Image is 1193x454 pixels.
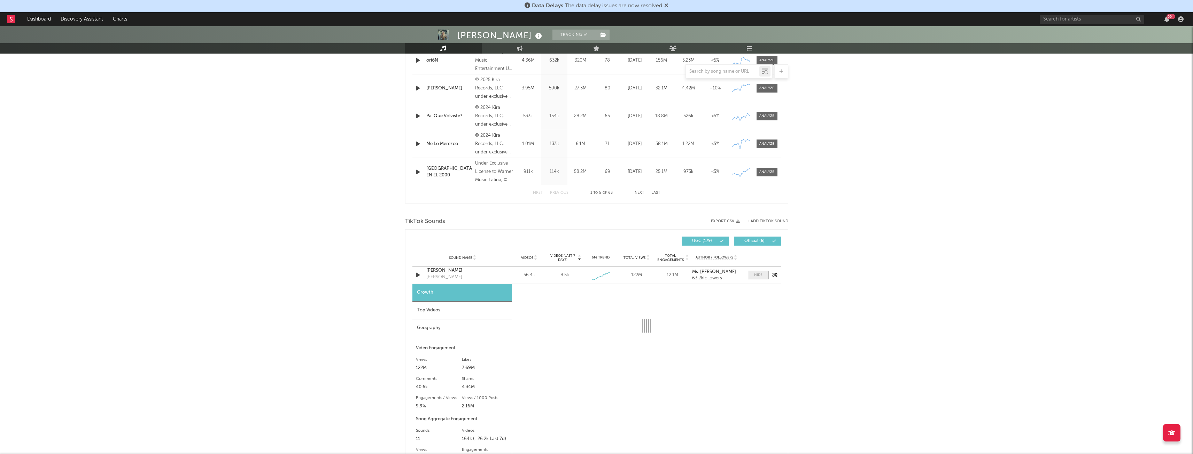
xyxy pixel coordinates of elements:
div: <5% [704,113,727,120]
div: Views / 1000 Posts [462,394,508,402]
div: 38.1M [650,141,673,148]
div: 8.5k [560,272,569,279]
div: Video Engagement [416,344,508,352]
div: [PERSON_NAME] [426,274,462,281]
div: 533k [517,113,540,120]
a: Discovery Assistant [56,12,108,26]
div: 1.22M [677,141,700,148]
div: 25.1M [650,168,673,175]
span: TikTok Sounds [405,217,445,226]
span: Total Engagements [656,254,684,262]
a: Charts [108,12,132,26]
div: Sounds [416,427,462,435]
span: Sound Name [449,256,472,260]
div: Shares [462,375,508,383]
div: 2.16M [462,402,508,411]
button: + Add TikTok Sound [747,220,788,223]
div: (P) 2025 Sony Music Entertainment US Latin LLC [475,48,513,73]
div: Views [416,356,462,364]
input: Search for artists [1040,15,1144,24]
span: : The data delay issues are now resolved [532,3,662,9]
a: Ms. [PERSON_NAME] & JQuiles [692,270,741,274]
div: Top Videos [412,302,512,319]
div: © 2024 Kira Records, LLC, under exclusive license to Warner Music Latina Inc. [475,104,513,129]
a: Me Lo Merezco [426,141,472,148]
div: 632k [543,57,566,64]
span: Data Delays [532,3,563,9]
span: Dismiss [664,3,668,9]
div: [DATE] [623,141,646,148]
div: 114k [543,168,566,175]
div: 7.69M [462,364,508,372]
div: 122M [620,272,653,279]
button: Last [651,191,660,195]
button: Tracking [552,30,596,40]
span: Official ( 6 ) [738,239,770,243]
div: © 2025 Kira Records, LLC, under exclusive license to Warner Music Latina Inc. [475,76,513,101]
span: UGC ( 179 ) [686,239,718,243]
button: UGC(179) [682,237,729,246]
button: + Add TikTok Sound [740,220,788,223]
div: Engagements / Views [416,394,462,402]
button: First [533,191,543,195]
a: orióN [426,57,472,64]
div: 18.8M [650,113,673,120]
div: [DATE] [623,85,646,92]
div: 975k [677,168,700,175]
div: 64M [569,141,592,148]
span: Total Views [623,256,645,260]
div: Videos [462,427,508,435]
span: Videos [521,256,533,260]
div: 5.23M [677,57,700,64]
div: 526k [677,113,700,120]
div: Engagements [462,446,508,454]
div: 71 [595,141,620,148]
div: 4.42M [677,85,700,92]
button: Next [635,191,644,195]
span: of [603,191,607,194]
div: [PERSON_NAME] [457,30,544,41]
a: Pa’ Qué Volviste? [426,113,472,120]
a: Dashboard [22,12,56,26]
div: Likes [462,356,508,364]
div: 9.9% [416,402,462,411]
input: Search by song name or URL [686,69,759,74]
div: 164k (+26.2k Last 7d) [462,435,508,443]
div: [DATE] [623,168,646,175]
div: 28.2M [569,113,592,120]
span: to [594,191,598,194]
div: 156M [650,57,673,64]
div: 590k [543,85,566,92]
div: 63.2k followers [692,276,741,281]
div: 69 [595,168,620,175]
div: © 2024 Kira Records, LLC, under exclusive license to Warner Music Latina Inc. [475,132,513,157]
div: 12.1M [656,272,689,279]
div: ~ 10 % [704,85,727,92]
div: 4.36M [517,57,540,64]
div: Views [416,446,462,454]
div: 56.4k [513,272,545,279]
span: Author / Followers [696,255,733,260]
button: Export CSV [711,219,740,223]
div: 911k [517,168,540,175]
div: 65 [595,113,620,120]
div: 6M Trend [584,255,617,260]
div: 320M [569,57,592,64]
div: Comments [416,375,462,383]
div: Growth [412,284,512,302]
button: 99+ [1164,16,1169,22]
button: Previous [550,191,568,195]
div: 11 [416,435,462,443]
div: 32.1M [650,85,673,92]
div: 58.2M [569,168,592,175]
div: Under Exclusive License to Warner Music Latina, © 2023 Kira Records, LLC [475,159,513,184]
div: 122M [416,364,462,372]
div: <5% [704,141,727,148]
div: [PERSON_NAME] [426,85,472,92]
a: [PERSON_NAME] [426,267,499,274]
button: Official(6) [734,237,781,246]
span: Videos (last 7 days) [549,254,577,262]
